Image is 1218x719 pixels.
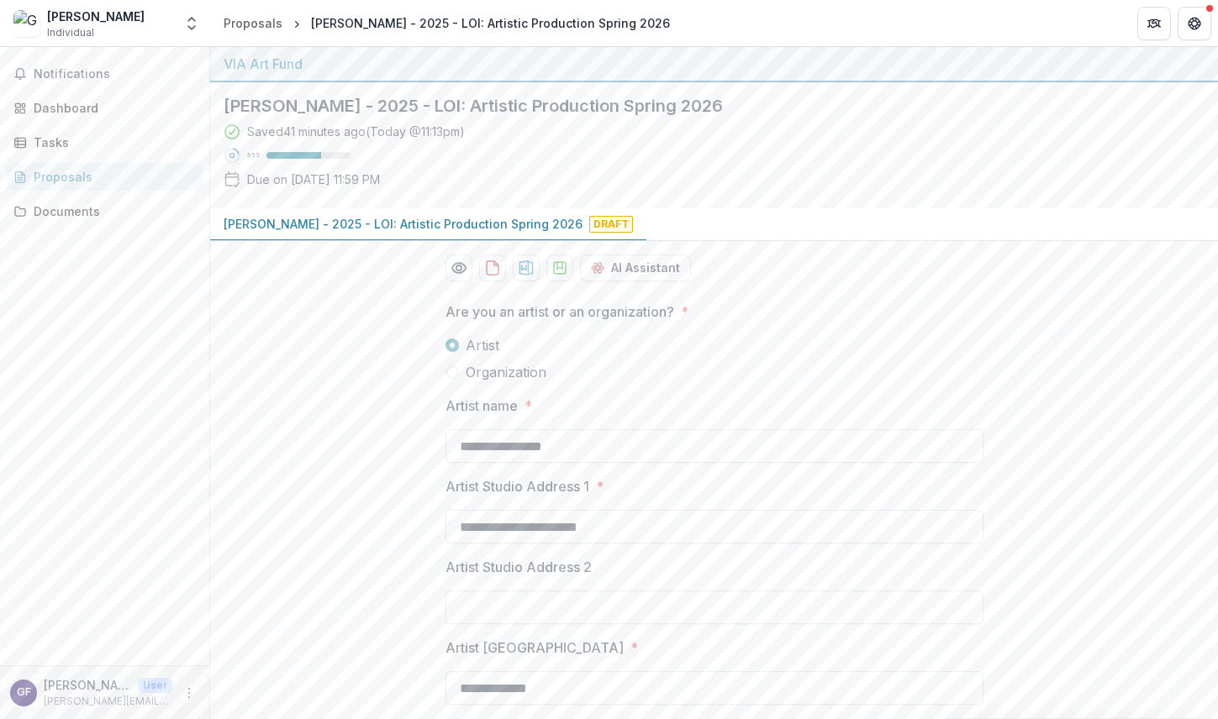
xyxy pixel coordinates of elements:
p: [PERSON_NAME][EMAIL_ADDRESS][PERSON_NAME][DOMAIN_NAME] [44,694,172,709]
button: Preview 03a3ef42-7844-4d1f-827e-a4cc2871a9d0-0.pdf [446,255,472,281]
span: Notifications [34,67,196,81]
p: Are you an artist or an organization? [446,302,674,322]
span: Draft [589,216,633,233]
button: download-proposal [479,255,506,281]
button: Open entity switcher [180,7,203,40]
div: [PERSON_NAME] - 2025 - LOI: Artistic Production Spring 2026 [311,14,670,32]
div: Documents [34,202,189,220]
a: Documents [7,197,203,225]
a: Proposals [217,11,289,35]
div: Georgie Friedman [17,687,31,698]
button: AI Assistant [580,255,691,281]
button: download-proposal [513,255,540,281]
p: Artist [GEOGRAPHIC_DATA] [446,638,624,658]
img: Georgie Friedman [13,10,40,37]
a: Dashboard [7,94,203,122]
a: Proposals [7,163,203,191]
button: Notifications [7,60,203,87]
span: Artist [466,335,499,355]
button: Partners [1137,7,1171,40]
a: Tasks [7,129,203,156]
p: 65 % [247,150,260,161]
div: VIA Art Fund [224,54,1205,74]
button: download-proposal [546,255,573,281]
div: Proposals [224,14,282,32]
nav: breadcrumb [217,11,677,35]
div: Dashboard [34,99,189,117]
p: Artist name [446,396,518,416]
div: Tasks [34,134,189,151]
p: [PERSON_NAME] - 2025 - LOI: Artistic Production Spring 2026 [224,215,583,233]
p: Artist Studio Address 2 [446,557,592,577]
div: [PERSON_NAME] [47,8,145,25]
button: More [179,683,199,703]
div: Proposals [34,168,189,186]
h2: [PERSON_NAME] - 2025 - LOI: Artistic Production Spring 2026 [224,96,1178,116]
p: [PERSON_NAME] [44,676,131,694]
div: Saved 41 minutes ago ( Today @ 11:13pm ) [247,123,465,140]
button: Get Help [1178,7,1211,40]
span: Organization [466,362,546,382]
span: Individual [47,25,94,40]
p: User [138,678,172,693]
p: Artist Studio Address 1 [446,476,589,496]
p: Due on [DATE] 11:59 PM [247,171,380,188]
